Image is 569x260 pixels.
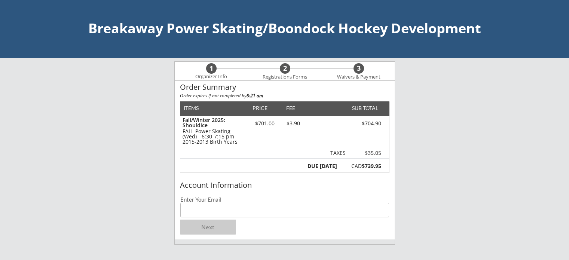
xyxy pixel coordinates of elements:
[280,64,290,73] div: 2
[183,117,246,128] div: Fall/Winter 2025: Shouldice
[249,105,271,111] div: PRICE
[354,64,364,73] div: 3
[327,150,346,156] div: Taxes not charged on the fee
[180,94,389,98] div: Order expires if not completed by
[206,64,217,73] div: 1
[352,150,381,156] div: Taxes not charged on the fee
[339,121,381,126] div: $704.90
[183,129,246,144] div: FALL Power Skating (Wed) - 6:30-7:15 pm - 2015-2013 Birth Years
[180,220,236,235] button: Next
[247,92,263,99] strong: 8:21 am
[184,105,210,111] div: ITEMS
[341,163,381,169] div: CAD
[180,181,389,189] div: Account Information
[7,22,562,35] div: Breakaway Power Skating/Boondock Hockey Development
[180,197,389,202] div: Enter Your Email
[352,150,381,156] div: $35.05
[362,162,381,169] strong: $739.95
[327,150,346,156] div: TAXES
[180,83,389,91] div: Order Summary
[306,163,337,169] div: DUE [DATE]
[281,121,306,126] div: $3.90
[281,105,300,111] div: FEE
[333,74,385,80] div: Waivers & Payment
[249,121,281,126] div: $701.00
[259,74,311,80] div: Registrations Forms
[349,105,378,111] div: SUB TOTAL
[191,74,232,80] div: Organizer Info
